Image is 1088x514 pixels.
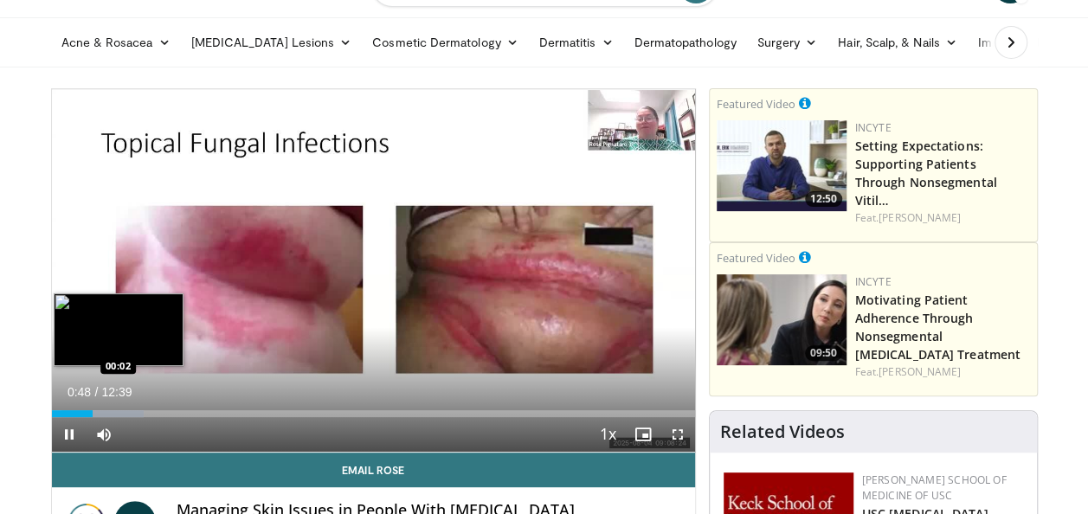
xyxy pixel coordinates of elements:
[855,120,892,135] a: Incyte
[747,25,828,60] a: Surgery
[660,417,695,452] button: Fullscreen
[805,345,842,361] span: 09:50
[855,292,1020,363] a: Motivating Patient Adherence Through Nonsegmental [MEDICAL_DATA] Treatment
[626,417,660,452] button: Enable picture-in-picture mode
[717,274,847,365] img: 39505ded-af48-40a4-bb84-dee7792dcfd5.png.150x105_q85_crop-smart_upscale.jpg
[181,25,363,60] a: [MEDICAL_DATA] Lesions
[720,421,845,442] h4: Related Videos
[68,385,91,399] span: 0:48
[717,96,795,112] small: Featured Video
[591,417,626,452] button: Playback Rate
[54,293,183,366] img: image.jpeg
[862,472,1007,503] a: [PERSON_NAME] School of Medicine of USC
[51,25,181,60] a: Acne & Rosacea
[855,210,1030,226] div: Feat.
[717,250,795,266] small: Featured Video
[52,89,695,453] video-js: Video Player
[827,25,967,60] a: Hair, Scalp, & Nails
[879,210,961,225] a: [PERSON_NAME]
[717,274,847,365] a: 09:50
[879,364,961,379] a: [PERSON_NAME]
[87,417,121,452] button: Mute
[717,120,847,211] img: 98b3b5a8-6d6d-4e32-b979-fd4084b2b3f2.png.150x105_q85_crop-smart_upscale.jpg
[52,410,695,417] div: Progress Bar
[95,385,99,399] span: /
[855,138,997,209] a: Setting Expectations: Supporting Patients Through Nonsegmental Vitil…
[805,191,842,207] span: 12:50
[101,385,132,399] span: 12:39
[855,274,892,289] a: Incyte
[362,25,528,60] a: Cosmetic Dermatology
[52,453,695,487] a: Email Rose
[717,120,847,211] a: 12:50
[855,364,1030,380] div: Feat.
[529,25,624,60] a: Dermatitis
[623,25,746,60] a: Dermatopathology
[52,417,87,452] button: Pause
